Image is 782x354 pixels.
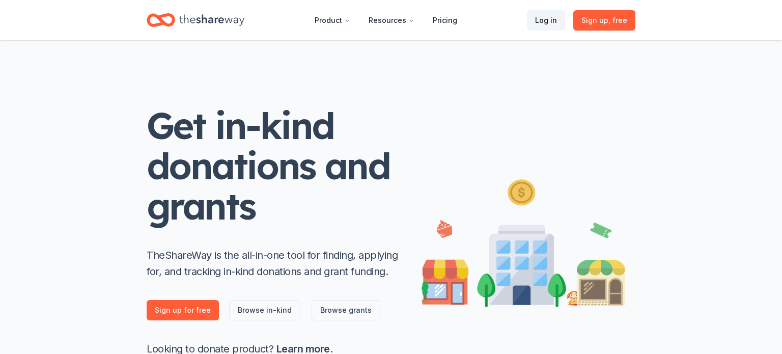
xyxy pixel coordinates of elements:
[306,10,358,31] button: Product
[147,105,401,227] h1: Get in-kind donations and grants
[229,300,300,320] a: Browse in-kind
[147,8,244,32] a: Home
[312,300,380,320] a: Browse grants
[608,16,627,24] span: , free
[147,300,219,320] a: Sign up for free
[527,10,565,31] a: Log in
[360,10,423,31] button: Resources
[573,10,635,31] a: Sign up, free
[422,175,625,307] img: Illustration for landing page
[425,10,465,31] a: Pricing
[581,14,627,26] span: Sign up
[306,8,465,32] nav: Main
[147,247,401,280] p: TheShareWay is the all-in-one tool for finding, applying for, and tracking in-kind donations and ...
